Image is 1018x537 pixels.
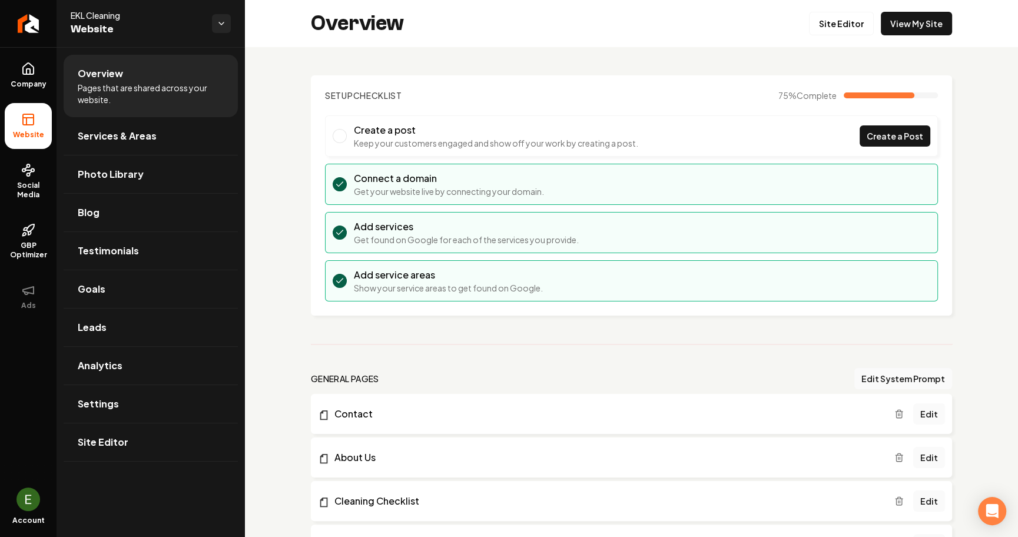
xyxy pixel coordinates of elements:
div: Open Intercom Messenger [978,497,1006,525]
a: Edit [913,403,945,425]
a: Site Editor [64,423,238,461]
a: Photo Library [64,155,238,193]
span: 75 % [778,89,837,101]
button: Open user button [16,488,40,511]
span: Create a Post [867,130,923,142]
span: Goals [78,282,105,296]
span: Complete [797,90,837,101]
a: Contact [318,407,894,421]
span: Website [8,130,49,140]
img: Eli Lippman [16,488,40,511]
a: Edit [913,447,945,468]
img: Rebolt Logo [18,14,39,33]
a: Services & Areas [64,117,238,155]
span: Social Media [5,181,52,200]
h2: general pages [311,373,379,384]
a: Social Media [5,154,52,209]
a: About Us [318,450,894,465]
span: Services & Areas [78,129,157,143]
span: Site Editor [78,435,128,449]
button: Ads [5,274,52,320]
span: Leads [78,320,107,334]
span: GBP Optimizer [5,241,52,260]
span: EKL Cleaning [71,9,203,21]
h3: Create a post [354,123,638,137]
h2: Checklist [325,89,402,101]
a: Blog [64,194,238,231]
h3: Add services [354,220,579,234]
button: Edit System Prompt [854,368,952,389]
a: Company [5,52,52,98]
span: Overview [78,67,123,81]
a: Edit [913,490,945,512]
a: Create a Post [860,125,930,147]
span: Settings [78,397,119,411]
a: Testimonials [64,232,238,270]
h2: Overview [311,12,404,35]
a: Leads [64,309,238,346]
span: Website [71,21,203,38]
span: Testimonials [78,244,139,258]
span: Photo Library [78,167,144,181]
a: GBP Optimizer [5,214,52,269]
p: Show your service areas to get found on Google. [354,282,543,294]
span: Analytics [78,359,122,373]
a: Cleaning Checklist [318,494,894,508]
h3: Connect a domain [354,171,544,185]
span: Blog [78,205,100,220]
a: Site Editor [809,12,874,35]
span: Company [6,79,51,89]
span: Setup [325,90,353,101]
h3: Add service areas [354,268,543,282]
a: Settings [64,385,238,423]
span: Pages that are shared across your website. [78,82,224,105]
p: Get found on Google for each of the services you provide. [354,234,579,246]
span: Account [12,516,45,525]
p: Keep your customers engaged and show off your work by creating a post. [354,137,638,149]
a: View My Site [881,12,952,35]
p: Get your website live by connecting your domain. [354,185,544,197]
span: Ads [16,301,41,310]
a: Analytics [64,347,238,384]
a: Goals [64,270,238,308]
